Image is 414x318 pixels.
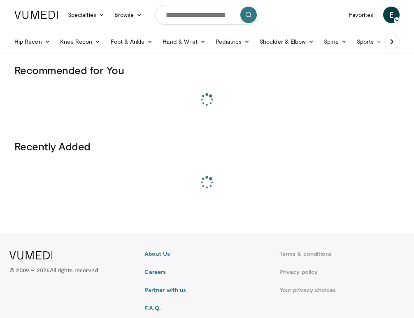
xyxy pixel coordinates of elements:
[158,33,211,50] a: Hand & Wrist
[9,266,98,274] p: © 2009 – 2025
[279,286,405,294] a: Your privacy choices
[211,33,255,50] a: Pediatrics
[9,251,53,260] img: VuMedi Logo
[55,33,106,50] a: Knee Recon
[144,286,270,294] a: Partner with us
[14,63,400,77] h3: Recommended for You
[14,11,58,19] img: VuMedi Logo
[63,7,109,23] a: Specialties
[352,33,387,50] a: Sports
[344,7,378,23] a: Favorites
[383,7,400,23] a: E
[279,250,405,258] a: Terms & conditions
[144,304,270,312] a: F.A.Q.
[279,268,405,276] a: Privacy policy
[106,33,158,50] a: Foot & Ankle
[144,250,270,258] a: About Us
[319,33,351,50] a: Spine
[14,140,400,153] h3: Recently Added
[50,267,98,274] span: All rights reserved
[9,33,55,50] a: Hip Recon
[255,33,319,50] a: Shoulder & Elbow
[109,7,147,23] a: Browse
[144,268,270,276] a: Careers
[156,5,258,25] input: Search topics, interventions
